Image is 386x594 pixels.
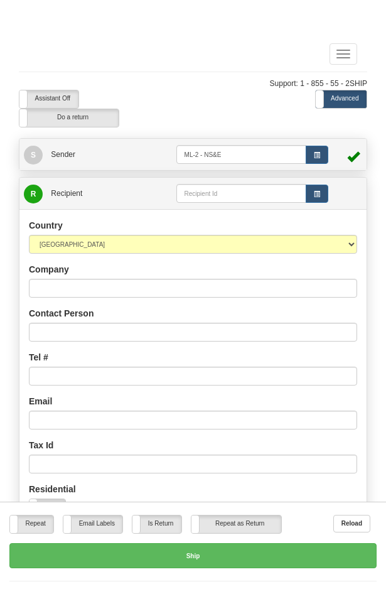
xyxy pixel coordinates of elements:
span: Sender [51,150,75,159]
a: R Recipient [24,181,159,206]
span: Recipient [51,189,82,198]
div: Support: 1 - 855 - 55 - 2SHIP [19,78,367,89]
label: Advanced [316,90,367,108]
label: No [29,499,65,517]
label: Is Return [132,516,181,533]
label: Do a return [19,109,119,127]
button: Reload [333,515,370,532]
label: Email Labels [63,516,122,533]
span: S [24,146,43,165]
label: Contact Person [29,307,94,320]
button: Ship [9,543,377,568]
input: Sender Id [176,145,307,164]
iframe: chat widget [357,233,385,361]
input: Recipient Id [176,184,307,203]
label: Email [29,395,52,408]
span: R [24,185,43,203]
label: Residential [29,483,76,495]
label: Country [29,219,63,232]
label: Company [29,263,69,276]
b: Reload [341,520,362,527]
a: S Sender [24,142,176,167]
label: Tel # [29,351,48,364]
label: Assistant Off [19,90,78,108]
label: Repeat as Return [191,516,281,533]
label: Tax Id [29,439,53,451]
label: Repeat [10,516,53,533]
